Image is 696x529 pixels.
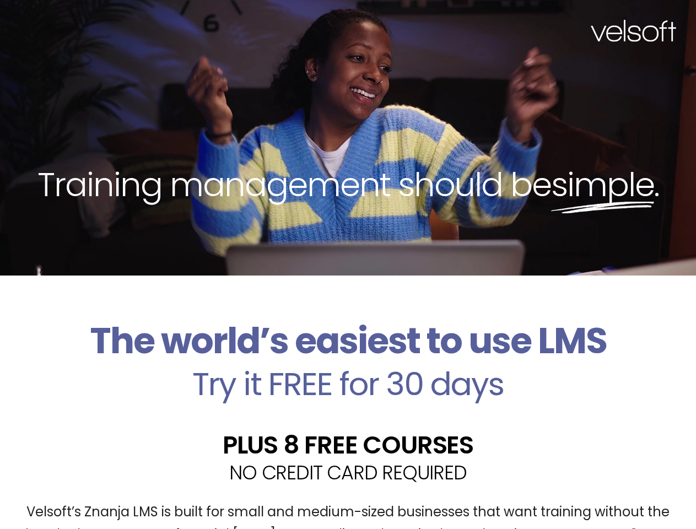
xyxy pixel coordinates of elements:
h2: The world’s easiest to use LMS [8,320,688,363]
h2: NO CREDIT CARD REQUIRED [8,463,688,482]
h2: PLUS 8 FREE COURSES [8,433,688,457]
span: simple [551,161,654,208]
h2: Try it FREE for 30 days [8,368,688,400]
h2: Training management should be . [20,163,676,206]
